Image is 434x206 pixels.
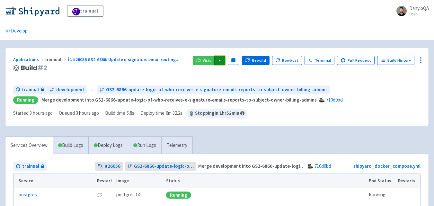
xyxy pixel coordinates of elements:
[5,6,59,16] img: Shipyard logo
[105,110,125,117] span: Build time
[45,57,67,62] span: trainual
[193,56,215,65] a: Visit
[67,5,103,17] a: trainual
[128,137,161,154] a: Run Logs
[13,85,47,94] a: trainual
[53,137,88,154] a: Build Logs
[5,137,53,154] a: Services Overview
[41,97,317,103] strong: Merge development into GS2-6866-update-logic-of-who-receives-e-signature-emails-reports-to-subjec...
[140,110,164,117] span: Deploy time
[106,86,328,94] span: GS2-6866-update-logic-of-who-receives-e-signature-emails-reports-to-subject-owner-billing-admins
[13,162,47,171] a: trainual
[13,174,95,188] th: Service
[409,12,429,16] small: User
[353,163,421,169] a: shipyard_docker_compose.yml
[95,162,123,171] a: #26056
[326,97,343,103] a: 710d0bd
[125,162,196,171] a: GS2-6866-update-logic-of-who-receives-e-signature-emails-reports-to-subject-owner-billing-admins
[161,137,192,154] a: Telemetry
[203,58,211,63] span: Visit
[272,56,302,65] button: Rowboat
[396,174,421,188] th: Restarts
[90,86,94,94] span: ←
[88,137,128,154] a: Deploy Logs
[59,110,99,116] span: Queued
[37,63,47,72] span: # 2
[367,188,396,202] td: Running
[13,57,45,62] a: Applications
[67,57,181,62] a: #26056 GS2-6866: Update e-signature email routing...
[377,56,414,65] a: Build History
[21,64,47,72] span: Build
[134,163,194,170] span: GS2-6866-update-logic-of-who-receives-e-signature-emails-reports-to-subject-owner-billing-admins
[30,110,53,116] time: 3 hours ago
[367,174,396,188] th: Pod Status
[13,110,53,116] span: Started
[22,163,39,170] span: trainual
[105,163,120,170] strong: # 26056
[73,57,180,62] span: #26056 GS2-6866: Update e-signature email routing ...
[228,56,239,65] button: Pause
[186,109,247,118] span: Stopping in 1 hr 52 min
[95,174,114,188] th: Restart
[13,96,38,104] div: Running
[97,85,330,94] a: GS2-6866-update-logic-of-who-receives-e-signature-emails-reports-to-subject-owner-billing-admins
[164,174,367,188] th: Status
[337,56,375,65] a: Pull Request
[13,109,247,118] div: · · ·
[166,110,182,117] span: 6m 32.2s
[19,191,37,199] a: postgres
[114,174,164,188] th: Image
[127,110,134,117] span: 5.8s
[47,85,87,94] a: development
[97,193,102,198] button: Restart pod
[409,5,429,11] span: DanyloQA
[166,192,191,199] div: Running
[76,110,99,116] time: 3 hours ago
[393,6,429,16] a: DanyloQA User
[5,22,28,40] a: Develop
[22,86,39,94] span: trainual
[116,191,140,199] span: postgres:14
[56,86,84,94] span: development
[242,56,270,65] button: Rebuild
[305,56,334,65] a: Terminal
[314,163,331,169] a: 710d0bd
